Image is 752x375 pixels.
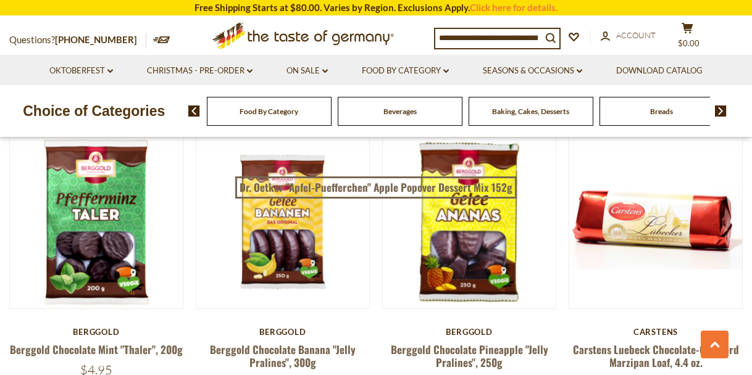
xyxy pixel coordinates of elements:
a: Carstens Luebeck Chocolate-Covererd Marzipan Loaf, 4.4 oz. [573,342,739,370]
a: On Sale [286,64,328,78]
img: Berggold Chocolate Banana "Jelly Pralines", 300g [196,136,369,308]
div: Berggold [9,327,183,337]
img: Berggold Chocolate Pineapple "Jelly Pralines", 250g [383,136,556,308]
span: $0.00 [678,38,700,48]
div: Berggold [382,327,556,337]
button: $0.00 [669,22,706,53]
a: Breads [650,107,673,116]
img: previous arrow [188,105,200,117]
a: Dr. Oetker "Apfel-Puefferchen" Apple Popover Dessert Mix 152g [235,176,517,199]
p: Questions? [9,32,146,48]
a: [PHONE_NUMBER] [55,34,137,45]
a: Baking, Cakes, Desserts [492,107,569,116]
div: Carstens [569,327,743,337]
a: Oktoberfest [49,64,113,78]
a: Account [601,29,656,43]
img: next arrow [715,105,727,117]
a: Seasons & Occasions [483,64,582,78]
a: Christmas - PRE-ORDER [147,64,253,78]
span: Account [616,30,656,40]
a: Beverages [383,107,417,116]
img: Carstens Luebeck Chocolate-Covererd Marzipan Loaf, 4.4 oz. [569,136,742,308]
a: Berggold Chocolate Mint "Thaler", 200g [10,342,183,357]
a: Food By Category [240,107,298,116]
a: Food By Category [362,64,449,78]
img: Berggold Chocolate Mint "Thaler", 200g [10,136,183,308]
a: Berggold Chocolate Pineapple "Jelly Pralines", 250g [391,342,548,370]
div: Berggold [196,327,370,337]
a: Click here for details. [470,2,558,13]
a: Download Catalog [616,64,703,78]
a: Berggold Chocolate Banana "Jelly Pralines", 300g [210,342,356,370]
